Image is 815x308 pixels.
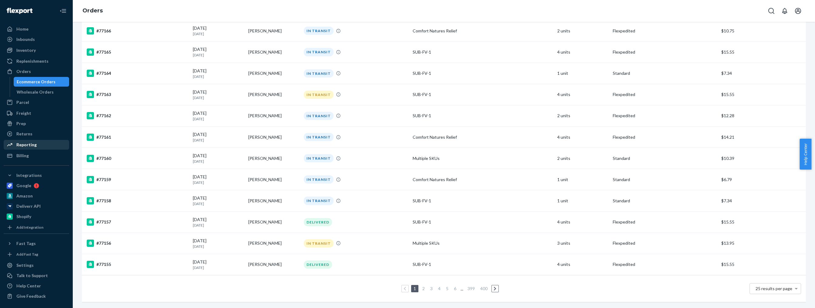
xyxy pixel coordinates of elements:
[479,286,489,291] a: Page 400
[193,259,243,270] div: [DATE]
[16,183,31,189] div: Google
[193,238,243,249] div: [DATE]
[16,225,43,230] div: Add Integration
[429,286,434,291] a: Page 3
[4,56,69,66] a: Replenishments
[555,20,610,41] td: 2 units
[304,27,334,35] div: IN TRANSIT
[193,31,243,36] p: [DATE]
[555,105,610,126] td: 2 units
[4,281,69,291] a: Help Center
[7,8,32,14] img: Flexport logo
[413,49,553,55] div: SUB-FV-1
[719,105,806,126] td: $12.28
[16,203,41,209] div: Deliverr API
[16,262,34,268] div: Settings
[4,67,69,76] a: Orders
[719,84,806,105] td: $15.55
[193,25,243,36] div: [DATE]
[4,181,69,190] a: Google
[193,137,243,143] p: [DATE]
[304,197,334,205] div: IN TRANSIT
[246,211,301,233] td: [PERSON_NAME]
[410,233,555,254] td: Multiple SKUs
[16,36,35,42] div: Inbounds
[792,5,804,17] button: Open account menu
[613,219,716,225] p: Flexpedited
[304,239,334,247] div: IN TRANSIT
[16,121,26,127] div: Prep
[78,2,108,20] ol: breadcrumbs
[304,260,332,269] div: DELIVERED
[4,98,69,107] a: Parcel
[16,252,38,257] div: Add Fast Tag
[14,87,69,97] a: Wholesale Orders
[765,5,777,17] button: Open Search Box
[4,201,69,211] a: Deliverr API
[613,28,716,34] p: Flexpedited
[304,69,334,78] div: IN TRANSIT
[413,70,553,76] div: SUB-FV-1
[555,63,610,84] td: 1 unit
[16,110,31,116] div: Freight
[555,169,610,190] td: 1 unit
[16,214,31,220] div: Shopify
[413,177,553,183] div: Comfort Natures Relief
[413,28,553,34] div: Comfort Natures Relief
[304,133,334,141] div: IN TRANSIT
[4,239,69,248] button: Fast Tags
[4,224,69,231] a: Add Integration
[4,108,69,118] a: Freight
[193,131,243,143] div: [DATE]
[17,79,55,85] div: Ecommerce Orders
[87,27,188,35] div: #77166
[613,49,716,55] p: Flexpedited
[4,119,69,128] a: Prep
[246,63,301,84] td: [PERSON_NAME]
[613,177,716,183] p: Standard
[87,155,188,162] div: #77160
[16,172,42,178] div: Integrations
[193,153,243,164] div: [DATE]
[779,5,791,17] button: Open notifications
[613,134,716,140] p: Flexpedited
[87,261,188,268] div: #77155
[246,20,301,41] td: [PERSON_NAME]
[4,291,69,301] button: Give Feedback
[193,74,243,79] p: [DATE]
[193,217,243,228] div: [DATE]
[304,175,334,184] div: IN TRANSIT
[4,260,69,270] a: Settings
[246,105,301,126] td: [PERSON_NAME]
[16,26,29,32] div: Home
[193,95,243,100] p: [DATE]
[246,169,301,190] td: [PERSON_NAME]
[613,198,716,204] p: Standard
[756,286,792,291] span: 25 results per page
[719,63,806,84] td: $7.34
[16,68,31,75] div: Orders
[555,41,610,63] td: 4 units
[555,190,610,211] td: 1 unit
[246,190,301,211] td: [PERSON_NAME]
[87,176,188,183] div: #77159
[4,251,69,258] a: Add Fast Tag
[193,201,243,206] p: [DATE]
[87,134,188,141] div: #77161
[555,148,610,169] td: 2 units
[246,148,301,169] td: [PERSON_NAME]
[555,84,610,105] td: 4 units
[193,110,243,121] div: [DATE]
[800,139,811,170] button: Help Center
[4,140,69,150] a: Reporting
[57,5,69,17] button: Close Navigation
[4,171,69,180] button: Integrations
[17,89,54,95] div: Wholesale Orders
[413,113,553,119] div: SUB-FV-1
[4,191,69,201] a: Amazon
[304,48,334,56] div: IN TRANSIT
[304,112,334,120] div: IN TRANSIT
[453,286,458,291] a: Page 6
[555,127,610,148] td: 4 units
